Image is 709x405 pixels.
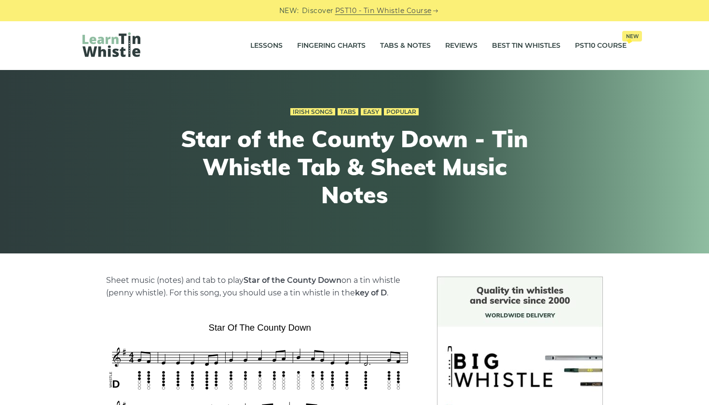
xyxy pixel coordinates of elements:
[250,34,283,58] a: Lessons
[177,125,532,209] h1: Star of the County Down - Tin Whistle Tab & Sheet Music Notes
[290,108,335,116] a: Irish Songs
[106,274,414,299] p: Sheet music (notes) and tab to play on a tin whistle (penny whistle). For this song, you should u...
[622,31,642,42] span: New
[384,108,419,116] a: Popular
[338,108,358,116] a: Tabs
[82,32,140,57] img: LearnTinWhistle.com
[492,34,560,58] a: Best Tin Whistles
[355,288,387,297] strong: key of D
[575,34,627,58] a: PST10 CourseNew
[361,108,382,116] a: Easy
[244,276,341,285] strong: Star of the County Down
[445,34,477,58] a: Reviews
[297,34,366,58] a: Fingering Charts
[380,34,431,58] a: Tabs & Notes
